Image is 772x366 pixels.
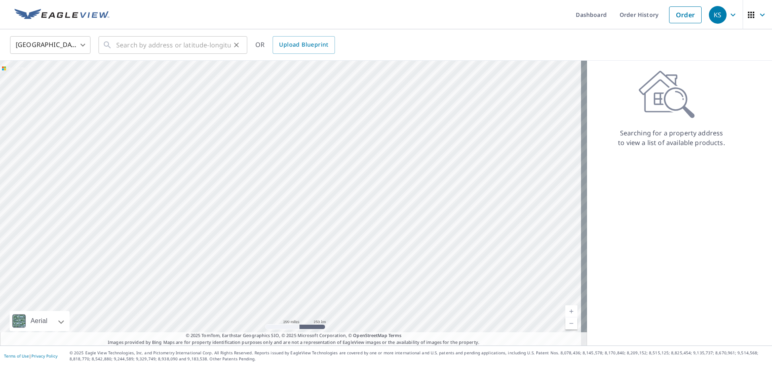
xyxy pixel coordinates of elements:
[279,40,328,50] span: Upload Blueprint
[4,353,29,359] a: Terms of Use
[709,6,727,24] div: KS
[273,36,335,54] a: Upload Blueprint
[231,39,242,51] button: Clear
[10,34,90,56] div: [GEOGRAPHIC_DATA]
[14,9,109,21] img: EV Logo
[565,305,577,317] a: Current Level 5, Zoom In
[255,36,335,54] div: OR
[353,332,387,338] a: OpenStreetMap
[186,332,402,339] span: © 2025 TomTom, Earthstar Geographics SIO, © 2025 Microsoft Corporation, ©
[4,354,57,358] p: |
[28,311,50,331] div: Aerial
[565,317,577,329] a: Current Level 5, Zoom Out
[388,332,402,338] a: Terms
[669,6,702,23] a: Order
[10,311,70,331] div: Aerial
[116,34,231,56] input: Search by address or latitude-longitude
[31,353,57,359] a: Privacy Policy
[70,350,768,362] p: © 2025 Eagle View Technologies, Inc. and Pictometry International Corp. All Rights Reserved. Repo...
[618,128,725,147] p: Searching for a property address to view a list of available products.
